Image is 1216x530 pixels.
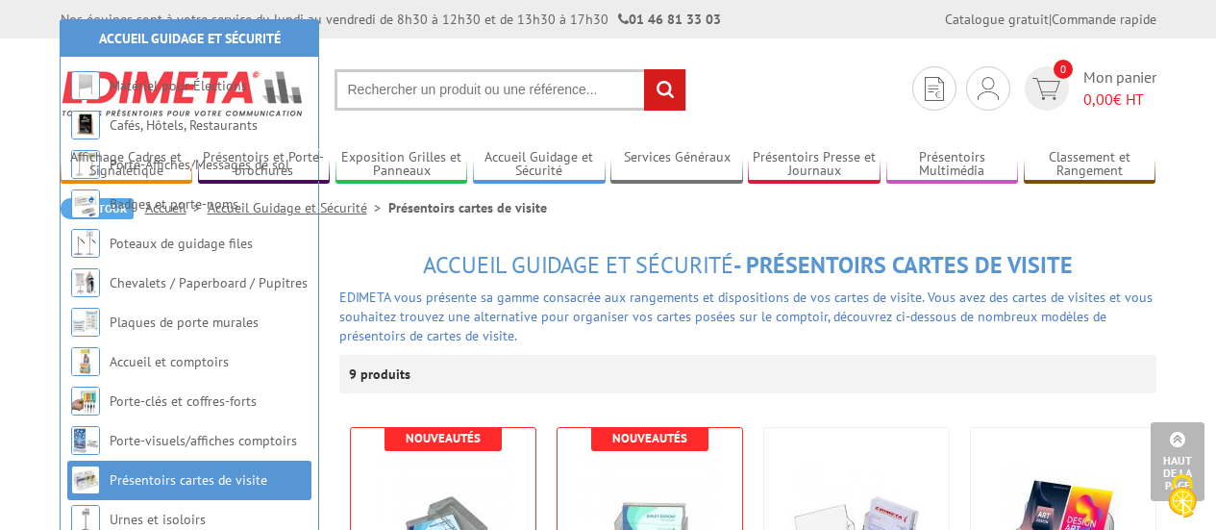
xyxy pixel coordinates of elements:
[349,355,421,393] p: 9 produits
[110,432,297,449] a: Porte-visuels/affiches comptoirs
[198,149,331,181] a: Présentoirs et Porte-brochures
[110,314,259,331] a: Plaques de porte murales
[1083,89,1113,109] span: 0,00
[335,69,686,111] input: Rechercher un produit ou une référence...
[71,426,100,455] img: Porte-visuels/affiches comptoirs
[748,149,881,181] a: Présentoirs Presse et Journaux
[110,392,257,410] a: Porte-clés et coffres-forts
[110,274,308,291] a: Chevalets / Paperboard / Pupitres
[71,347,100,376] img: Accueil et comptoirs
[1158,472,1206,520] img: Cookies (fenêtre modale)
[1083,66,1156,111] span: Mon panier
[71,189,100,218] img: Badges et porte-noms
[110,235,253,252] a: Poteaux de guidage files
[110,195,238,213] a: Badges et porte-noms
[1151,422,1204,501] a: Haut de la page
[339,253,1156,278] h1: - Présentoirs cartes de visite
[71,308,100,337] img: Plaques de porte murales
[71,268,100,297] img: Chevalets / Paperboard / Pupitres
[1149,465,1216,530] button: Cookies (fenêtre modale)
[61,149,193,181] a: Affichage Cadres et Signalétique
[339,289,1153,344] font: EDIMETA vous présente sa gamme consacrée aux rangements et dispositions de vos cartes de visite. ...
[886,149,1019,181] a: Présentoirs Multimédia
[1020,66,1156,111] a: devis rapide 0 Mon panier 0,00€ HT
[473,149,606,181] a: Accueil Guidage et Sécurité
[61,10,721,29] div: Nos équipes sont à votre service du lundi au vendredi de 8h30 à 12h30 et de 13h30 à 17h30
[1032,78,1060,100] img: devis rapide
[110,511,206,528] a: Urnes et isoloirs
[71,111,100,139] img: Cafés, Hôtels, Restaurants
[1083,88,1156,111] span: € HT
[618,11,721,28] strong: 01 46 81 33 03
[945,10,1156,29] div: |
[612,430,687,446] b: Nouveautés
[110,353,229,370] a: Accueil et comptoirs
[406,430,481,446] b: Nouveautés
[978,77,999,100] img: devis rapide
[208,199,388,216] a: Accueil Guidage et Sécurité
[1024,149,1156,181] a: Classement et Rangement
[335,149,468,181] a: Exposition Grilles et Panneaux
[71,71,100,100] img: Matériel pour Élections
[1052,11,1156,28] a: Commande rapide
[71,466,100,494] img: Présentoirs cartes de visite
[1054,60,1073,79] span: 0
[71,387,100,416] img: Porte-clés et coffres-forts
[99,30,281,47] a: Accueil Guidage et Sécurité
[925,77,944,101] img: devis rapide
[110,116,258,134] a: Cafés, Hôtels, Restaurants
[423,250,733,280] span: Accueil Guidage et Sécurité
[644,69,685,111] input: rechercher
[110,471,267,489] a: Présentoirs cartes de visite
[610,149,743,181] a: Services Généraux
[71,229,100,258] img: Poteaux de guidage files
[945,11,1049,28] a: Catalogue gratuit
[110,77,247,94] a: Matériel pour Élections
[388,198,547,217] li: Présentoirs cartes de visite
